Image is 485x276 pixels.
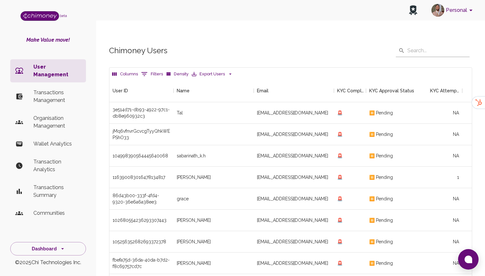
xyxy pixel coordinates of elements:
p: Communities [33,209,81,217]
p: Transaction Analytics [33,158,81,173]
button: Dashboard [10,242,86,256]
div: Email [257,79,268,102]
div: ⏸️ Pending [366,124,430,145]
button: Open chat window [458,249,479,270]
div: 105256352682693372378 [113,238,166,245]
div: [EMAIL_ADDRESS][DOMAIN_NAME] [254,145,334,167]
div: Email [254,79,334,102]
div: ⏸️ Pending [366,210,430,231]
div: micheal iwunze [177,260,211,266]
div: [EMAIL_ADDRESS][DOMAIN_NAME] [254,124,334,145]
div: ⏸️ Pending [366,102,430,124]
div: NA [430,124,462,145]
p: Transactions Summary [33,184,81,199]
div: 🚨 [334,231,366,253]
div: 🚨 [334,102,366,124]
div: NA [430,145,462,167]
div: KYC Attempts [430,79,462,102]
button: account of current user [429,2,477,19]
div: [EMAIL_ADDRESS][DOMAIN_NAME] [254,253,334,274]
div: KYC Attempts [430,79,459,102]
div: 102680554236293307443 [113,217,166,223]
div: NA [430,188,462,210]
h5: Chimoney Users [109,46,167,56]
div: Name [177,79,190,102]
div: ⏸️ Pending [366,231,430,253]
div: KYC Completed [337,79,366,102]
div: 🚨 [334,124,366,145]
div: NA [430,231,462,253]
div: User ID [113,79,128,102]
div: 🚨 [334,188,366,210]
div: ⏸️ Pending [366,253,430,274]
div: 🚨 [334,145,366,167]
div: KYC Approval Status [369,79,414,102]
div: User ID [109,79,174,102]
p: User Management [33,63,81,79]
div: [EMAIL_ADDRESS][DOMAIN_NAME] [254,210,334,231]
p: Organisation Management [33,114,81,130]
div: sabarinath_k.h [177,153,206,159]
div: jMq6vfnvrGcvcgTyyQhkWEPShO33 [113,128,170,141]
div: 1 [430,167,462,188]
div: grace [177,196,189,202]
div: 104998390564445640068 [113,153,168,159]
div: NA [430,102,462,124]
div: 🚨 [334,253,366,274]
div: Name [174,79,254,102]
div: [EMAIL_ADDRESS][DOMAIN_NAME] [254,188,334,210]
p: Wallet Analytics [33,140,81,148]
div: Tal [177,110,183,116]
div: watmon Louis [177,217,211,223]
img: Logo [21,11,59,21]
div: NA [430,253,462,274]
div: KYC Completed [334,79,366,102]
span: beta [60,14,67,18]
button: Select columns [111,69,140,79]
img: avatar [431,4,444,17]
div: 116390083016478134817 [113,174,165,180]
div: 🚨 [334,210,366,231]
div: ⏸️ Pending [366,145,430,167]
div: Chidimma Ozoume [177,174,211,180]
div: 3e514d71-db93-4922-97c1-db8e960932c3 [113,106,170,119]
div: [EMAIL_ADDRESS][DOMAIN_NAME] [254,231,334,253]
button: Export Users [190,69,234,79]
div: [EMAIL_ADDRESS][DOMAIN_NAME] [254,102,334,124]
input: Search... [407,44,470,57]
button: Show filters [140,69,165,79]
div: 🚨 [334,167,366,188]
div: fbefa75d-36da-40da-b7d2-f8c69757cd7c [113,257,170,270]
div: lionel_ibara [177,238,211,245]
div: ⏸️ Pending [366,167,430,188]
p: Transactions Management [33,89,81,104]
div: KYC Approval Status [366,79,430,102]
div: 86d43b00-333f-4fd4-9320-36e6a6a38ee3 [113,192,170,205]
button: Density [165,69,190,79]
div: NA [430,210,462,231]
div: [EMAIL_ADDRESS][DOMAIN_NAME] [254,167,334,188]
div: ⏸️ Pending [366,188,430,210]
